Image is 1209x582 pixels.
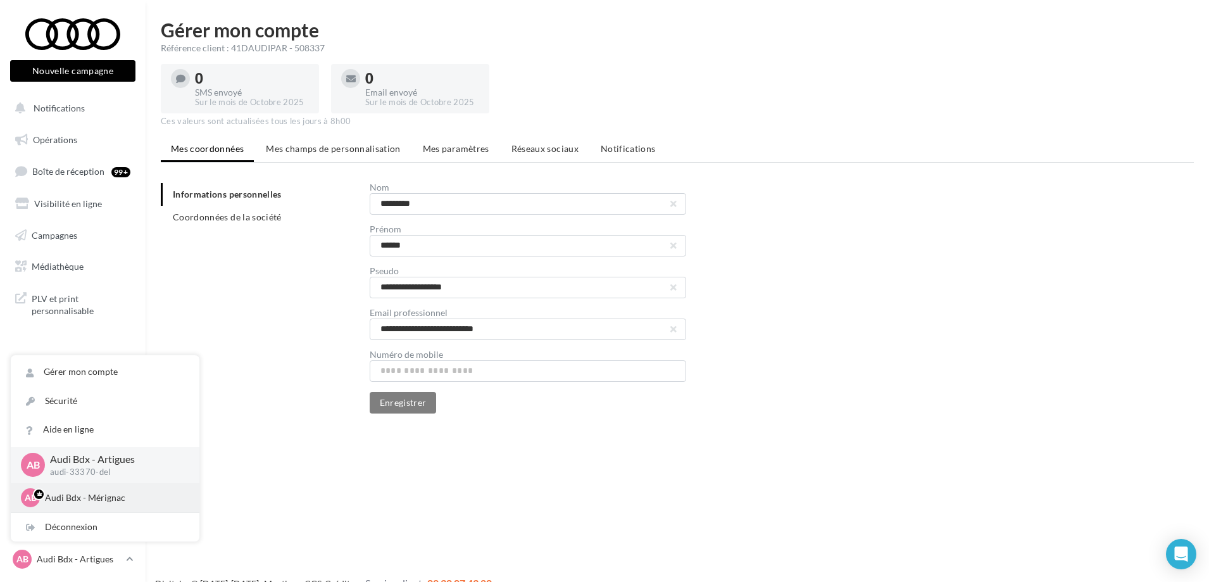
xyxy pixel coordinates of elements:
a: Campagnes [8,222,138,249]
p: audi-33370-del [50,467,179,478]
span: Opérations [33,134,77,145]
div: Pseudo [370,267,686,275]
div: Email professionnel [370,308,686,317]
a: Sécurité [11,387,199,415]
span: Visibilité en ligne [34,198,102,209]
button: Notifications [8,95,133,122]
div: Référence client : 41DAUDIPAR - 508337 [161,42,1194,54]
span: AB [25,491,37,504]
p: Audi Bdx - Artigues [37,553,121,566]
div: Numéro de mobile [370,350,686,359]
div: 0 [195,72,309,85]
a: Visibilité en ligne [8,191,138,217]
span: Réseaux sociaux [511,143,579,154]
div: SMS envoyé [195,88,309,97]
span: Notifications [601,143,656,154]
span: Campagnes [32,229,77,240]
div: 0 [365,72,479,85]
span: Mes paramètres [423,143,489,154]
span: Boîte de réception [32,166,104,177]
div: Sur le mois de Octobre 2025 [195,97,309,108]
a: AB Audi Bdx - Artigues [10,547,135,571]
a: PLV et print personnalisable [8,285,138,322]
a: Aide en ligne [11,415,199,444]
span: Médiathèque [32,261,84,272]
a: Gérer mon compte [11,358,199,386]
h1: Gérer mon compte [161,20,1194,39]
span: Mes champs de personnalisation [266,143,401,154]
a: Opérations [8,127,138,153]
a: Médiathèque [8,253,138,280]
div: 99+ [111,167,130,177]
div: Sur le mois de Octobre 2025 [365,97,479,108]
div: Prénom [370,225,686,234]
a: Boîte de réception99+ [8,158,138,185]
div: Ces valeurs sont actualisées tous les jours à 8h00 [161,116,1194,127]
span: Coordonnées de la société [173,212,282,222]
div: Déconnexion [11,513,199,541]
span: AB [27,458,40,472]
span: PLV et print personnalisable [32,290,130,317]
p: Audi Bdx - Artigues [50,452,179,467]
div: Nom [370,183,686,192]
span: AB [16,553,28,566]
p: Audi Bdx - Mérignac [45,491,184,504]
div: Open Intercom Messenger [1166,539,1196,569]
span: Notifications [34,103,85,113]
div: Email envoyé [365,88,479,97]
button: Enregistrer [370,392,437,414]
button: Nouvelle campagne [10,60,135,82]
